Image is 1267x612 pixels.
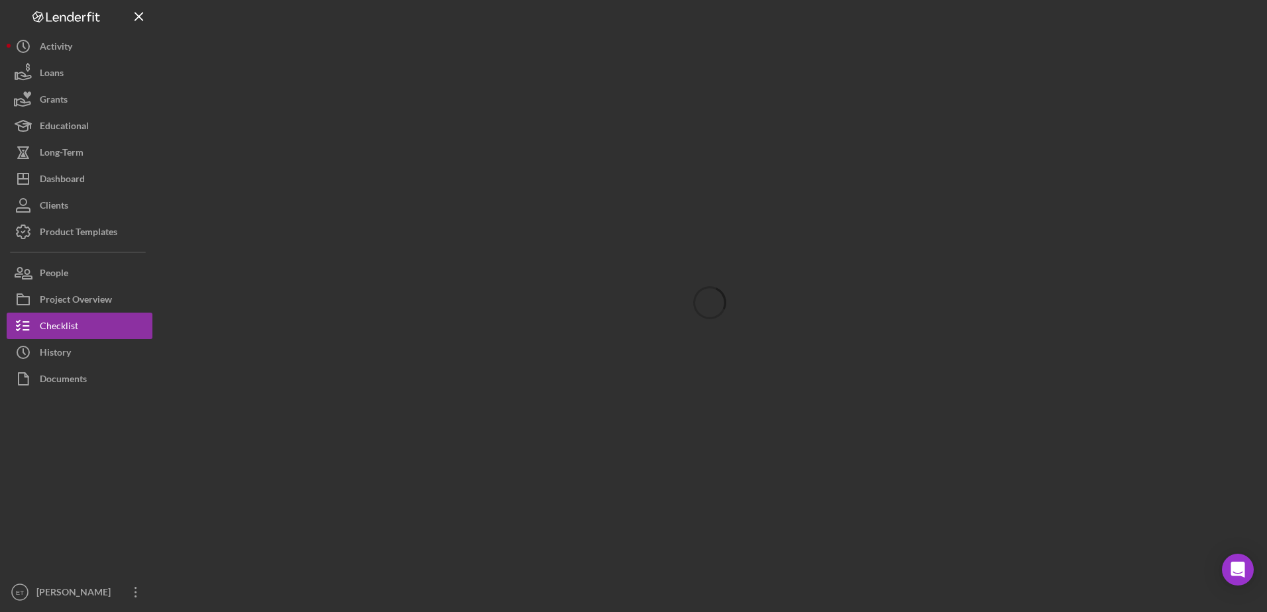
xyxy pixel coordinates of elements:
button: Long-Term [7,139,152,166]
button: Project Overview [7,286,152,313]
div: Clients [40,192,68,222]
div: History [40,339,71,369]
div: Open Intercom Messenger [1222,554,1254,586]
button: Grants [7,86,152,113]
div: Educational [40,113,89,142]
button: Checklist [7,313,152,339]
div: Activity [40,33,72,63]
text: ET [16,589,24,596]
div: Dashboard [40,166,85,195]
div: Product Templates [40,219,117,248]
div: People [40,260,68,289]
button: Educational [7,113,152,139]
div: Long-Term [40,139,83,169]
div: Documents [40,366,87,395]
div: Loans [40,60,64,89]
div: Project Overview [40,286,112,316]
button: People [7,260,152,286]
button: Dashboard [7,166,152,192]
button: Loans [7,60,152,86]
button: Activity [7,33,152,60]
div: Checklist [40,313,78,342]
button: Product Templates [7,219,152,245]
button: History [7,339,152,366]
div: [PERSON_NAME] [33,579,119,609]
div: Grants [40,86,68,116]
button: Documents [7,366,152,392]
button: Clients [7,192,152,219]
button: ET[PERSON_NAME] [7,579,152,605]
